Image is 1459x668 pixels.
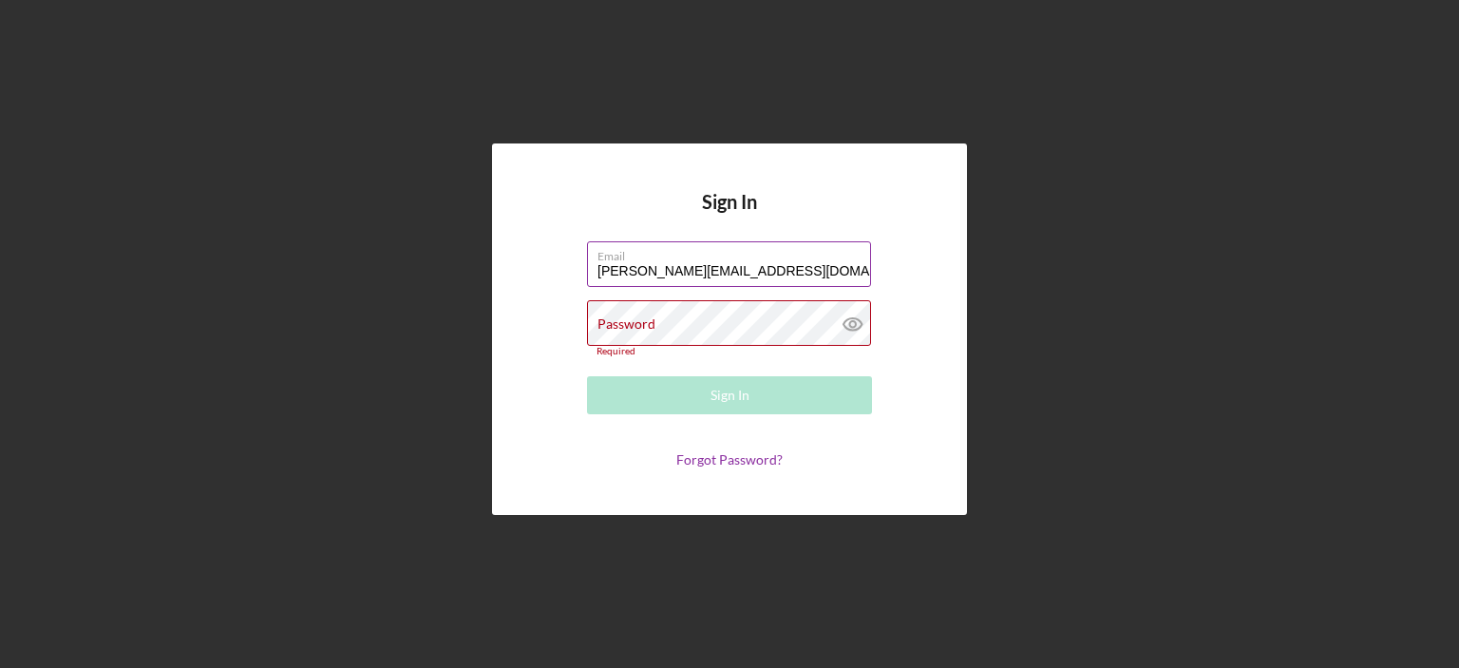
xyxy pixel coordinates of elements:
label: Email [597,242,871,263]
a: Forgot Password? [676,451,783,468]
div: Required [587,346,872,357]
h4: Sign In [702,191,757,241]
div: Sign In [711,376,749,414]
label: Password [597,316,655,332]
button: Sign In [587,376,872,414]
